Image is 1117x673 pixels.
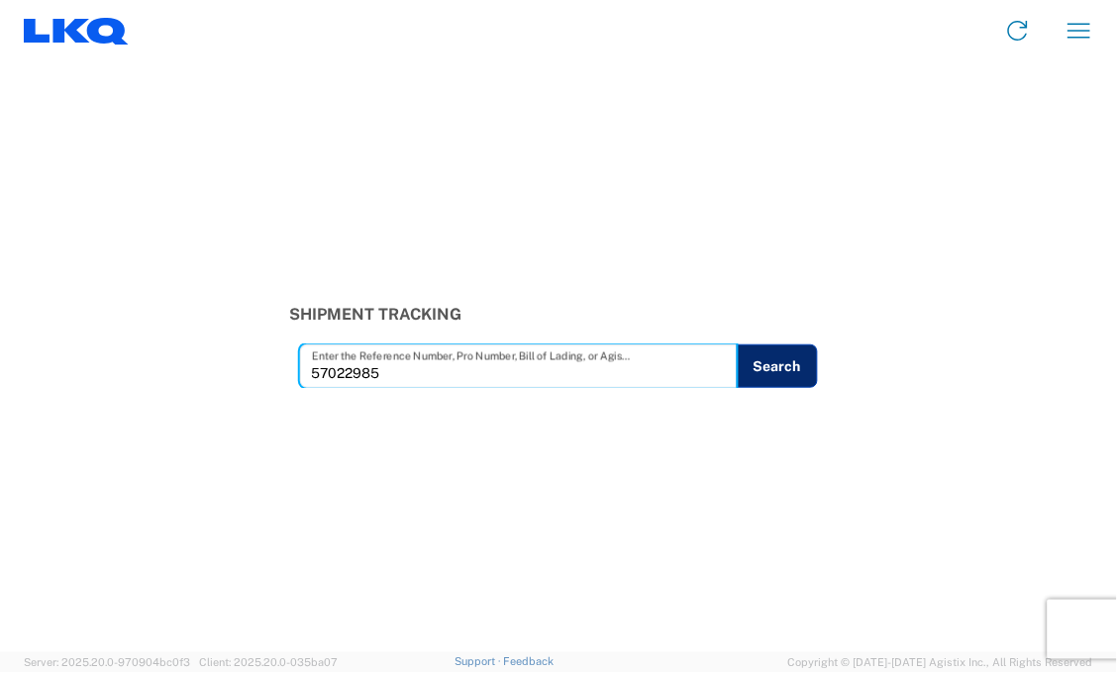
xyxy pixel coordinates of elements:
[455,656,504,668] a: Support
[24,657,190,669] span: Server: 2025.20.0-970904bc0f3
[504,656,555,668] a: Feedback
[737,344,818,388] button: Search
[290,305,828,324] h3: Shipment Tracking
[788,654,1093,672] span: Copyright © [DATE]-[DATE] Agistix Inc., All Rights Reserved
[199,657,338,669] span: Client: 2025.20.0-035ba07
